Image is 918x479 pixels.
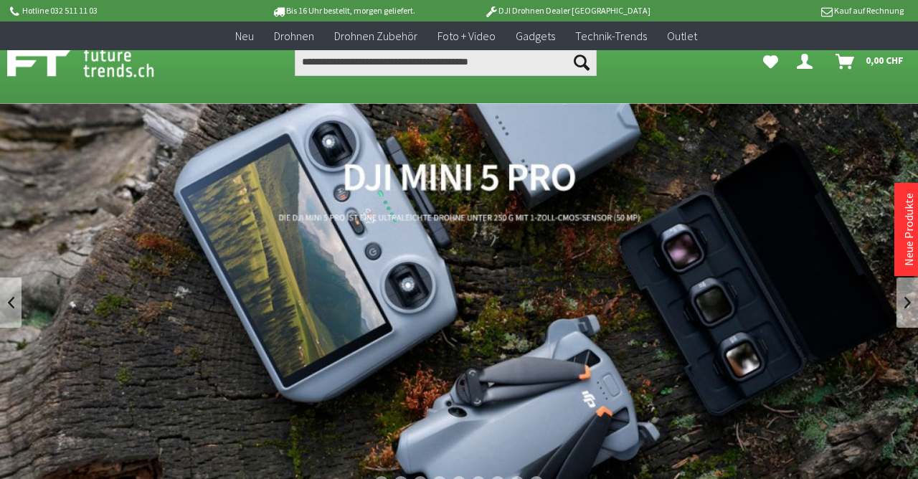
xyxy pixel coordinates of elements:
span: Outlet [667,29,697,43]
a: Foto + Video [427,22,506,51]
p: Bis 16 Uhr bestellt, morgen geliefert. [231,2,455,19]
a: Drohnen Zubehör [324,22,427,51]
span: Gadgets [516,29,555,43]
a: Drohnen [264,22,324,51]
a: Neu [225,22,264,51]
span: Drohnen Zubehör [334,29,417,43]
button: Suchen [567,47,597,76]
a: Neue Produkte [902,193,916,266]
p: DJI Drohnen Dealer [GEOGRAPHIC_DATA] [455,2,679,19]
a: Technik-Trends [565,22,657,51]
a: Outlet [657,22,707,51]
a: Warenkorb [830,47,911,76]
a: Meine Favoriten [756,47,785,76]
span: 0,00 CHF [866,49,904,72]
a: Dein Konto [791,47,824,76]
img: Shop Futuretrends - zur Startseite wechseln [7,44,186,80]
input: Produkt, Marke, Kategorie, EAN, Artikelnummer… [295,47,597,76]
p: Kauf auf Rechnung [679,2,903,19]
p: Hotline 032 511 11 03 [7,2,231,19]
a: Gadgets [506,22,565,51]
span: Drohnen [274,29,314,43]
span: Technik-Trends [575,29,647,43]
span: Neu [235,29,254,43]
span: Foto + Video [437,29,496,43]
